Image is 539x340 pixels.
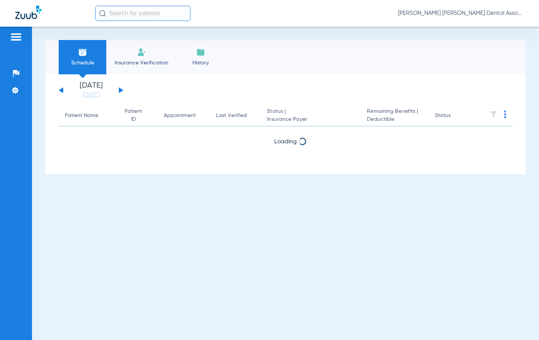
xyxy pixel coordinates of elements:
span: Deductible [367,115,423,123]
div: Patient Name [65,112,110,120]
img: Zuub Logo [15,6,42,19]
th: Status | [261,105,361,127]
div: Patient ID [122,107,152,123]
input: Search for patients [95,6,190,21]
img: Search Icon [99,10,106,17]
div: Appointment [164,112,204,120]
img: group-dot-blue.svg [504,111,506,118]
li: [DATE] [68,82,114,99]
th: Remaining Benefits | [361,105,429,127]
span: Schedule [64,59,101,67]
span: Insurance Payer [267,115,355,123]
img: hamburger-icon [10,32,22,42]
img: Manual Insurance Verification [137,48,146,57]
img: Schedule [78,48,87,57]
div: Patient ID [122,107,145,123]
div: Appointment [164,112,196,120]
div: Last Verified [216,112,247,120]
span: History [182,59,219,67]
a: [DATE] [68,91,114,99]
img: filter.svg [490,111,497,118]
span: Loading [274,139,297,145]
div: Patient Name [65,112,98,120]
th: Status [429,105,480,127]
div: Last Verified [216,112,255,120]
img: History [196,48,205,57]
span: Insurance Verification [112,59,171,67]
span: [PERSON_NAME] [PERSON_NAME] Dental Associates [398,10,524,17]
